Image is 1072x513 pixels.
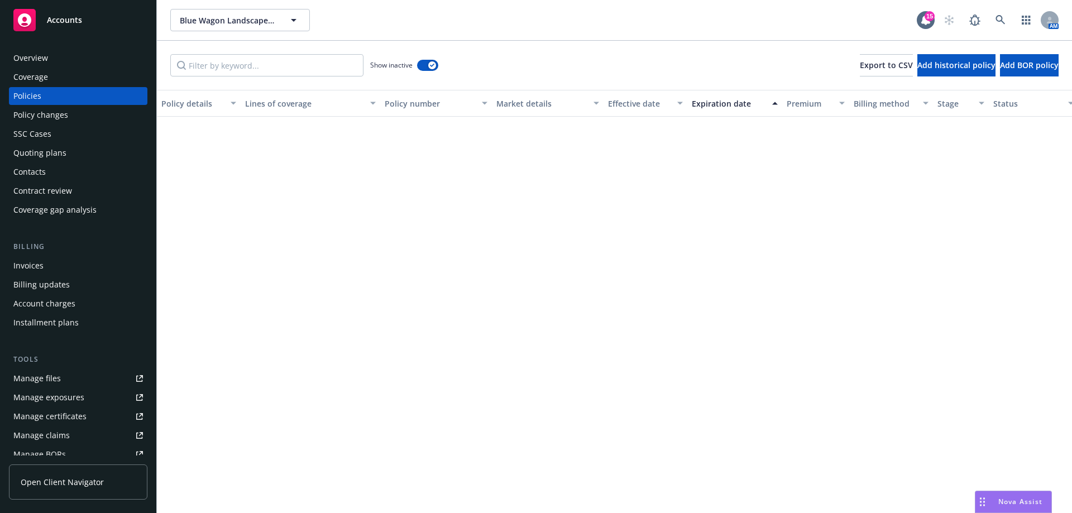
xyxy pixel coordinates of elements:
[241,90,380,117] button: Lines of coverage
[692,98,765,109] div: Expiration date
[492,90,604,117] button: Market details
[9,257,147,275] a: Invoices
[964,9,986,31] a: Report a Bug
[1000,60,1059,70] span: Add BOR policy
[9,49,147,67] a: Overview
[385,98,475,109] div: Policy number
[13,125,51,143] div: SSC Cases
[13,87,41,105] div: Policies
[13,257,44,275] div: Invoices
[380,90,492,117] button: Policy number
[854,98,916,109] div: Billing method
[9,87,147,105] a: Policies
[170,54,363,76] input: Filter by keyword...
[9,182,147,200] a: Contract review
[9,241,147,252] div: Billing
[13,445,66,463] div: Manage BORs
[13,49,48,67] div: Overview
[9,295,147,313] a: Account charges
[917,60,996,70] span: Add historical policy
[9,125,147,143] a: SSC Cases
[13,106,68,124] div: Policy changes
[933,90,989,117] button: Stage
[13,370,61,387] div: Manage files
[13,68,48,86] div: Coverage
[245,98,363,109] div: Lines of coverage
[975,491,989,512] div: Drag to move
[13,163,46,181] div: Contacts
[925,11,935,21] div: 15
[998,497,1042,506] span: Nova Assist
[161,98,224,109] div: Policy details
[9,426,147,444] a: Manage claims
[989,9,1012,31] a: Search
[687,90,782,117] button: Expiration date
[9,389,147,406] a: Manage exposures
[9,163,147,181] a: Contacts
[9,106,147,124] a: Policy changes
[937,98,972,109] div: Stage
[9,354,147,365] div: Tools
[608,98,671,109] div: Effective date
[860,60,913,70] span: Export to CSV
[9,407,147,425] a: Manage certificates
[13,144,66,162] div: Quoting plans
[849,90,933,117] button: Billing method
[170,9,310,31] button: Blue Wagon Landscape & Design Inc.
[782,90,849,117] button: Premium
[9,370,147,387] a: Manage files
[180,15,276,26] span: Blue Wagon Landscape & Design Inc.
[13,407,87,425] div: Manage certificates
[13,426,70,444] div: Manage claims
[9,201,147,219] a: Coverage gap analysis
[13,314,79,332] div: Installment plans
[9,68,147,86] a: Coverage
[938,9,960,31] a: Start snowing
[47,16,82,25] span: Accounts
[9,4,147,36] a: Accounts
[9,276,147,294] a: Billing updates
[13,201,97,219] div: Coverage gap analysis
[13,182,72,200] div: Contract review
[370,60,413,70] span: Show inactive
[604,90,687,117] button: Effective date
[993,98,1061,109] div: Status
[1000,54,1059,76] button: Add BOR policy
[13,295,75,313] div: Account charges
[917,54,996,76] button: Add historical policy
[975,491,1052,513] button: Nova Assist
[9,445,147,463] a: Manage BORs
[9,314,147,332] a: Installment plans
[860,54,913,76] button: Export to CSV
[9,144,147,162] a: Quoting plans
[13,276,70,294] div: Billing updates
[21,476,104,488] span: Open Client Navigator
[1015,9,1037,31] a: Switch app
[13,389,84,406] div: Manage exposures
[157,90,241,117] button: Policy details
[787,98,832,109] div: Premium
[496,98,587,109] div: Market details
